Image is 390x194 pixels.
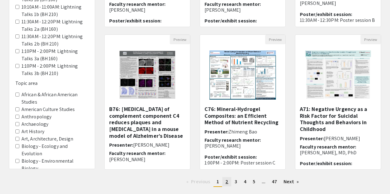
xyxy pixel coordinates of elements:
label: 10:10AM - 11:00AM: Lightning Talks 1b (BH 210) [22,3,89,18]
span: Poster/exhibit session: [109,18,161,24]
label: Archaeology [22,121,48,128]
h6: Presenter: [300,136,376,141]
span: 4 [244,178,246,185]
h6: Presenter: [205,129,281,135]
button: Preview [170,35,190,44]
span: Poster/exhibit session: [300,160,352,167]
span: 1 [217,178,219,185]
span: 2 [225,178,228,185]
label: 11:30AM - 12:20PM: Lightning Talks 2a (BH 160) [22,18,89,33]
h6: Presenter: [109,142,185,148]
label: Art, Architecture, Design [22,135,74,143]
span: Faculty research mentor: [109,150,165,156]
p: [PERSON_NAME] [109,7,185,13]
span: Poster/exhibit session: [300,11,352,18]
h5: C76: Mineral-Hydrogel Composites: an Efficient Method of Nutrient Recycling [205,106,281,126]
span: Previous [191,178,210,185]
span: 47 [272,178,277,185]
span: Poster/exhibit session: [205,18,257,24]
label: 1:10PM - 2:00PM: Lightning Talks 3b (BH 210) [22,62,89,77]
p: 11:30AM - 12:30PM: Poster session B [300,17,376,23]
img: <p>B76: Deletion of complement component C4 reduces plaques and neuroinflammation in a mouse mode... [113,44,182,106]
span: 5 [253,178,255,185]
label: Biology - Ecology and Evolution [22,143,89,157]
span: ... [262,178,265,185]
span: Zhimeng Bao [229,129,257,135]
label: Anthropology [22,113,51,121]
p: [PERSON_NAME] [205,7,281,13]
img: <p>A71: Negative Urgency as a Risk Factor for Suicidal Thoughts and Behaviors in Childhood</p> [299,44,377,106]
span: Faculty research mentor: [205,137,261,143]
label: Biology - Environmental Biology [22,157,89,172]
h6: Topic area [15,80,89,86]
label: American Culture Studies [22,106,75,113]
ul: Pagination [104,177,381,187]
span: [PERSON_NAME] [133,142,169,148]
span: [PERSON_NAME] [324,135,360,142]
p: [PERSON_NAME] [300,0,376,6]
p: [PERSON_NAME] [109,156,185,162]
button: Preview [265,35,285,44]
iframe: Chat [5,166,26,189]
span: Poster/exhibit session: [205,154,257,160]
div: Open Presentation <p>B76: Deletion of complement component C4 reduces plaques and neuroinflammati... [104,34,190,170]
label: African & African American Studies [22,91,89,106]
span: 3 [235,178,237,185]
div: Open Presentation <p class="ql-align-center"><strong>C76: Mineral-Hydrogel Composites: an Efficie... [200,34,286,170]
h5: B76: [MEDICAL_DATA] of complement component C4 reduces plaques and [MEDICAL_DATA] in a mouse mode... [109,106,185,139]
a: Next page [281,177,302,186]
p: [PERSON_NAME], MD, PhD [300,150,376,156]
button: Preview [360,35,381,44]
div: Open Presentation <p>A71: Negative Urgency as a Risk Factor for Suicidal Thoughts and Behaviors i... [295,34,381,170]
span: Faculty research mentor: [109,1,165,7]
label: 1:10PM - 2:00PM: Lightning Talks 3a (BH 160) [22,48,89,62]
h5: A71: Negative Urgency as a Risk Factor for Suicidal Thoughts and Behaviors in Childhood [300,106,376,132]
span: Faculty research mentor: [205,1,261,7]
p: 1:00PM - 2:00PM: Poster session C [205,160,281,166]
label: Art History [22,128,44,135]
label: 11:30AM - 12:20PM: Lightning Talks 2b (BH 210) [22,33,89,48]
p: [PERSON_NAME] [205,143,281,149]
img: <p class="ql-align-center"><strong>C76: Mineral-Hydrogel Composites: an Efficient Method of Nutri... [203,44,282,106]
span: Faculty research mentor: [300,144,356,150]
